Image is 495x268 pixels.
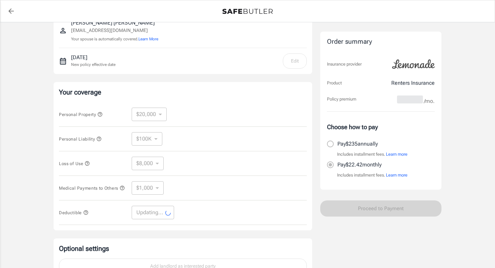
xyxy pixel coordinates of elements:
[386,172,407,179] button: Learn more
[59,110,103,118] button: Personal Property
[71,62,115,68] p: New policy effective date
[59,137,102,142] span: Personal Liability
[59,135,102,143] button: Personal Liability
[71,36,158,42] p: Your spouse is automatically covered.
[59,87,307,97] p: Your coverage
[59,112,103,117] span: Personal Property
[59,57,67,65] svg: New policy start date
[71,19,158,27] p: [PERSON_NAME] [PERSON_NAME]
[391,79,435,87] p: Renters Insurance
[59,184,125,192] button: Medical Payments to Others
[327,61,362,68] p: Insurance provider
[59,27,67,35] svg: Insured person
[337,151,407,158] p: Includes installment fees.
[327,37,435,47] div: Order summary
[327,122,435,131] p: Choose how to pay
[337,161,382,169] p: Pay $22.42 monthly
[337,140,378,148] p: Pay $235 annually
[327,80,342,86] p: Product
[388,55,439,74] img: Lemonade
[386,151,407,158] button: Learn more
[59,210,89,215] span: Deductible
[71,53,115,62] p: [DATE]
[424,97,435,106] span: /mo.
[59,161,90,166] span: Loss of Use
[222,9,273,14] img: Back to quotes
[59,186,125,191] span: Medical Payments to Others
[59,244,307,253] p: Optional settings
[337,172,407,179] p: Includes installment fees.
[71,27,158,34] p: [EMAIL_ADDRESS][DOMAIN_NAME]
[4,4,18,18] a: back to quotes
[138,36,158,42] button: Learn More
[59,208,89,217] button: Deductible
[327,96,356,103] p: Policy premium
[59,159,90,167] button: Loss of Use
